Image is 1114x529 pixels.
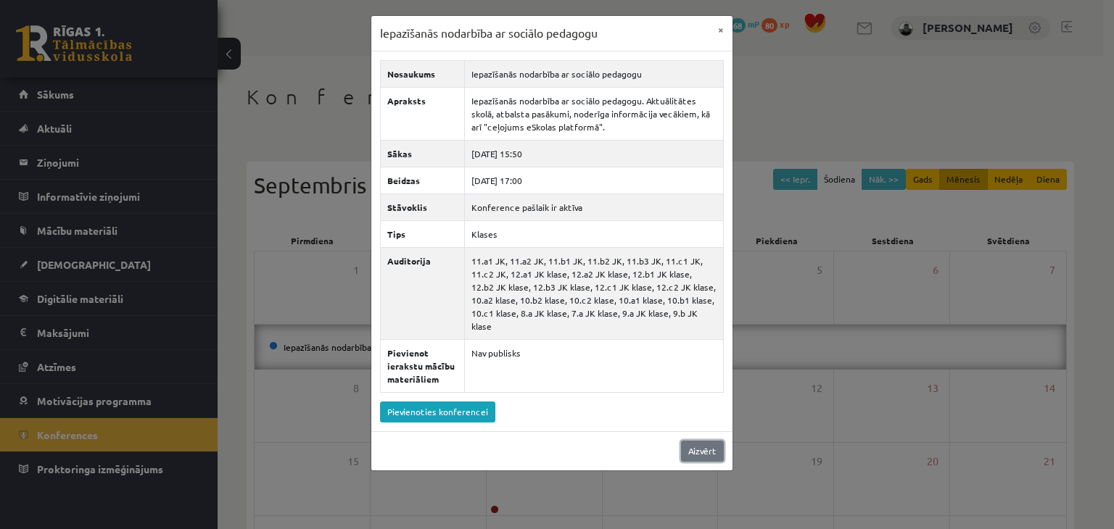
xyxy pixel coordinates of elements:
td: [DATE] 15:50 [464,140,723,167]
td: Iepazīšanās nodarbība ar sociālo pedagogu [464,60,723,87]
h3: Iepazīšanās nodarbība ar sociālo pedagogu [380,25,598,42]
td: Nav publisks [464,339,723,392]
td: 11.a1 JK, 11.a2 JK, 11.b1 JK, 11.b2 JK, 11.b3 JK, 11.c1 JK, 11.c2 JK, 12.a1 JK klase, 12.a2 JK kl... [464,247,723,339]
button: × [709,16,733,43]
th: Sākas [380,140,464,167]
td: Klases [464,220,723,247]
th: Stāvoklis [380,193,464,220]
a: Pievienoties konferencei [380,401,495,422]
th: Auditorija [380,247,464,339]
th: Tips [380,220,464,247]
th: Apraksts [380,87,464,140]
a: Aizvērt [681,441,724,462]
th: Pievienot ierakstu mācību materiāliem [380,339,464,392]
th: Beidzas [380,167,464,193]
th: Nosaukums [380,60,464,87]
td: Iepazīšanās nodarbība ar sociālo pedagogu. Aktuālitātes skolā, atbalsta pasākumi, noderīga inform... [464,87,723,140]
td: Konference pašlaik ir aktīva [464,193,723,220]
td: [DATE] 17:00 [464,167,723,193]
